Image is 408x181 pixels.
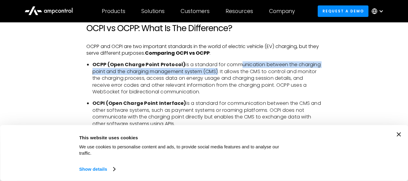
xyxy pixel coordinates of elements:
h2: OCPI vs OCPP: What Is The Difference? [86,23,322,34]
strong: OCPP (Open Charge Point Protocol) [92,61,186,68]
strong: Comparing OCPI vs OCPP [145,50,210,57]
span: We use cookies to personalise content and ads, to provide social media features and to analyse ou... [79,144,279,156]
div: Customers [181,8,210,15]
li: is a standard for communication between the charging point and the charging management system (CM... [92,61,322,95]
strong: OCPI (Open Charge Point Interface) [92,100,186,107]
div: Solutions [141,8,165,15]
div: This website uses cookies [79,134,292,141]
p: OCPP and OCPI are two important standards in the world of electric vehicle (EV) charging, but the... [86,43,322,57]
li: is a standard for communication between the CMS and other software systems, such as payment syste... [92,100,322,127]
a: Request a demo [318,5,368,17]
div: Products [102,8,125,15]
button: Okay [299,132,385,150]
a: Show details [79,165,115,174]
div: Resources [226,8,253,15]
div: Company [269,8,295,15]
button: Close banner [397,132,401,137]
